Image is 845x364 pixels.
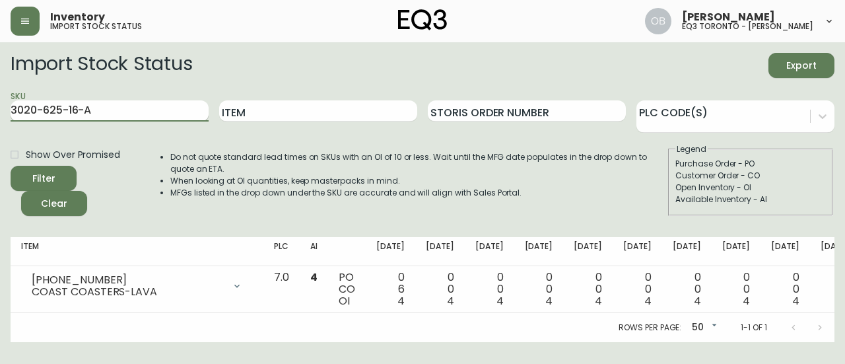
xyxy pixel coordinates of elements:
[675,143,708,155] legend: Legend
[644,293,652,309] span: 4
[26,148,120,162] span: Show Over Promised
[263,266,300,313] td: 7.0
[687,317,720,339] div: 50
[50,12,105,22] span: Inventory
[645,8,671,34] img: 8e0065c524da89c5c924d5ed86cfe468
[741,322,767,334] p: 1-1 of 1
[514,237,564,266] th: [DATE]
[525,272,553,307] div: 0 0
[712,237,761,266] th: [DATE]
[760,237,810,266] th: [DATE]
[11,166,77,191] button: Filter
[675,182,826,194] div: Open Inventory - OI
[263,237,300,266] th: PLC
[447,293,454,309] span: 4
[792,293,799,309] span: 4
[682,22,813,30] h5: eq3 toronto - [PERSON_NAME]
[722,272,751,307] div: 0 0
[673,272,701,307] div: 0 0
[310,270,318,285] span: 4
[339,293,350,309] span: OI
[376,272,405,307] div: 0 6
[170,175,667,187] li: When looking at OI quantities, keep masterpacks in mind.
[595,293,602,309] span: 4
[50,22,142,30] h5: import stock status
[32,170,55,187] div: Filter
[694,293,701,309] span: 4
[574,272,602,307] div: 0 0
[339,272,355,307] div: PO CO
[465,237,514,266] th: [DATE]
[398,9,447,30] img: logo
[743,293,750,309] span: 4
[675,170,826,182] div: Customer Order - CO
[32,196,77,212] span: Clear
[170,151,667,175] li: Do not quote standard lead times on SKUs with an OI of 10 or less. Wait until the MFG date popula...
[32,274,224,286] div: [PHONE_NUMBER]
[563,237,613,266] th: [DATE]
[32,286,224,298] div: COAST COASTERS-LAVA
[426,272,454,307] div: 0 0
[675,158,826,170] div: Purchase Order - PO
[545,293,553,309] span: 4
[496,293,504,309] span: 4
[768,53,834,78] button: Export
[662,237,712,266] th: [DATE]
[415,237,465,266] th: [DATE]
[21,272,253,301] div: [PHONE_NUMBER]COAST COASTERS-LAVA
[675,194,826,205] div: Available Inventory - AI
[366,237,415,266] th: [DATE]
[623,272,652,307] div: 0 0
[397,293,405,309] span: 4
[619,322,681,334] p: Rows per page:
[11,53,192,78] h2: Import Stock Status
[11,237,263,266] th: Item
[771,272,799,307] div: 0 0
[300,237,328,266] th: AI
[779,57,824,74] span: Export
[475,272,504,307] div: 0 0
[613,237,662,266] th: [DATE]
[21,191,87,216] button: Clear
[682,12,775,22] span: [PERSON_NAME]
[170,187,667,199] li: MFGs listed in the drop down under the SKU are accurate and will align with Sales Portal.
